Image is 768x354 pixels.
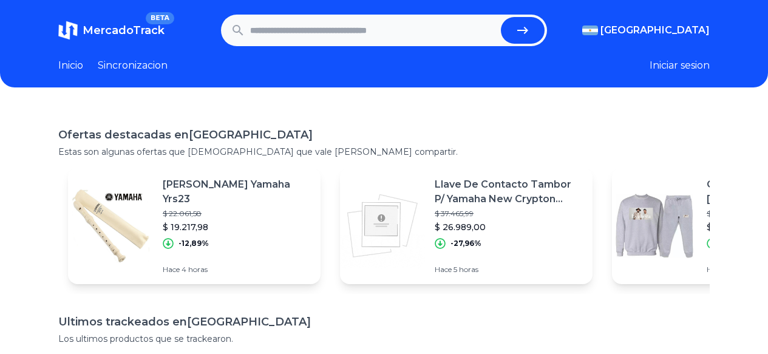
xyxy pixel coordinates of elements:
[435,221,583,233] p: $ 26.989,00
[435,177,583,206] p: Llave De Contacto Tambor P/ Yamaha New Crypton [GEOGRAPHIC_DATA]
[68,168,321,284] a: Featured image[PERSON_NAME] Yamaha Yrs23$ 22.061,58$ 19.217,98-12,89%Hace 4 horas
[146,12,174,24] span: BETA
[435,209,583,219] p: $ 37.465,99
[68,183,153,268] img: Featured image
[58,21,78,40] img: MercadoTrack
[650,58,710,73] button: Iniciar sesion
[163,221,311,233] p: $ 19.217,98
[163,177,311,206] p: [PERSON_NAME] Yamaha Yrs23
[58,126,710,143] h1: Ofertas destacadas en [GEOGRAPHIC_DATA]
[582,26,598,35] img: Argentina
[58,146,710,158] p: Estas son algunas ofertas que [DEMOGRAPHIC_DATA] que vale [PERSON_NAME] compartir.
[163,209,311,219] p: $ 22.061,58
[58,21,165,40] a: MercadoTrackBETA
[58,313,710,330] h1: Ultimos trackeados en [GEOGRAPHIC_DATA]
[83,24,165,37] span: MercadoTrack
[582,23,710,38] button: [GEOGRAPHIC_DATA]
[450,239,481,248] p: -27,96%
[612,183,697,268] img: Featured image
[600,23,710,38] span: [GEOGRAPHIC_DATA]
[340,183,425,268] img: Featured image
[98,58,168,73] a: Sincronizacion
[178,239,209,248] p: -12,89%
[435,265,583,274] p: Hace 5 horas
[58,58,83,73] a: Inicio
[163,265,311,274] p: Hace 4 horas
[340,168,593,284] a: Featured imageLlave De Contacto Tambor P/ Yamaha New Crypton [GEOGRAPHIC_DATA]$ 37.465,99$ 26.989...
[58,333,710,345] p: Los ultimos productos que se trackearon.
